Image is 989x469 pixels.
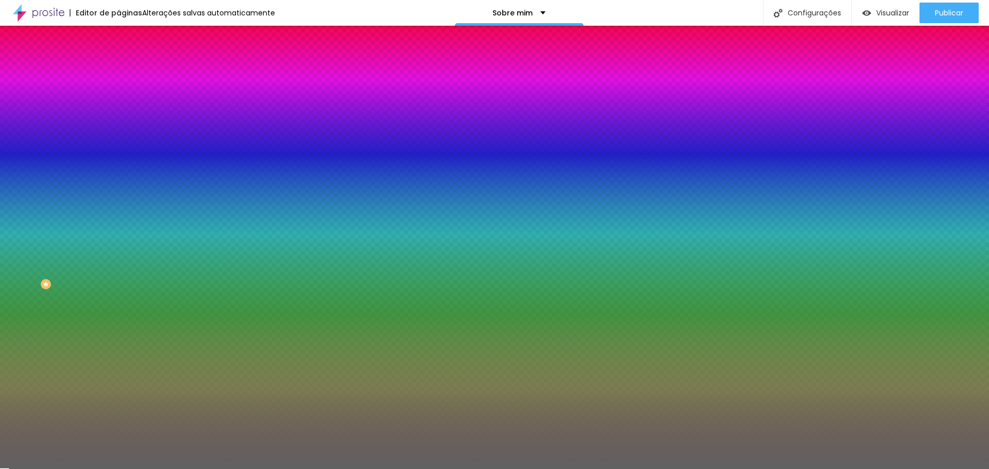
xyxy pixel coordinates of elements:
div: Alterações salvas automaticamente [142,9,275,16]
span: Visualizar [876,9,909,17]
button: Publicar [919,3,979,23]
img: Icone [774,9,782,18]
img: view-1.svg [862,9,871,18]
div: Editor de páginas [70,9,142,16]
span: Publicar [935,9,963,17]
button: Visualizar [852,3,919,23]
p: Sobre mim [492,9,533,16]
